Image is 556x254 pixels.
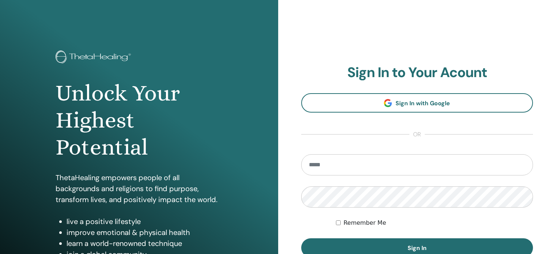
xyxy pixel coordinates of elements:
[56,80,223,161] h1: Unlock Your Highest Potential
[408,244,427,252] span: Sign In
[336,219,533,227] div: Keep me authenticated indefinitely or until I manually logout
[56,172,223,205] p: ThetaHealing empowers people of all backgrounds and religions to find purpose, transform lives, a...
[301,64,533,81] h2: Sign In to Your Acount
[67,227,223,238] li: improve emotional & physical health
[409,130,425,139] span: or
[67,216,223,227] li: live a positive lifestyle
[396,99,450,107] span: Sign In with Google
[301,93,533,113] a: Sign In with Google
[67,238,223,249] li: learn a world-renowned technique
[344,219,386,227] label: Remember Me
